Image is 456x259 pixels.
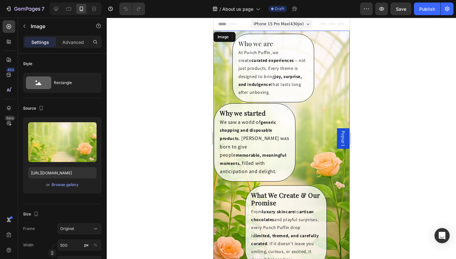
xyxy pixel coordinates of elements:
div: 450 [6,67,15,72]
span: Original [60,226,74,232]
div: Rectangle [54,75,92,90]
p: 7 [41,5,44,13]
div: Open Intercom Messenger [434,228,450,243]
input: px% [57,239,102,251]
p: From to and playful surprises, every Punch Puffin drop is . If it doesn’t leave you smiling, curi... [38,190,107,246]
button: Browse gallery [51,182,79,188]
div: px [84,242,89,248]
label: Frame [23,226,35,232]
label: Width [23,242,34,248]
button: Publish [414,3,440,15]
div: Size [23,210,40,219]
button: px [92,241,99,249]
strong: limited, themed, and carefully curated [38,215,105,229]
div: Source [23,104,45,113]
button: 7 [3,3,47,15]
iframe: Design area [213,18,350,259]
span: About us page [222,6,253,12]
div: Beta [5,116,15,121]
button: % [83,241,90,249]
p: Settings [31,39,49,45]
button: Save [390,3,411,15]
span: or [46,181,50,189]
div: Image [3,16,16,22]
button: Original [57,223,102,234]
div: % [93,242,97,248]
div: Style [23,61,32,67]
div: Publish [419,6,435,12]
img: preview-image [28,122,97,162]
p: Advanced [62,39,84,45]
input: https://example.com/image.jpg [28,167,97,178]
span: / [219,6,221,12]
div: Undo/Redo [119,3,145,15]
div: Browse gallery [52,182,79,188]
span: Draft [275,6,284,12]
strong: luxury skincare [48,191,81,197]
span: Save [396,6,406,12]
p: Image [31,22,85,30]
